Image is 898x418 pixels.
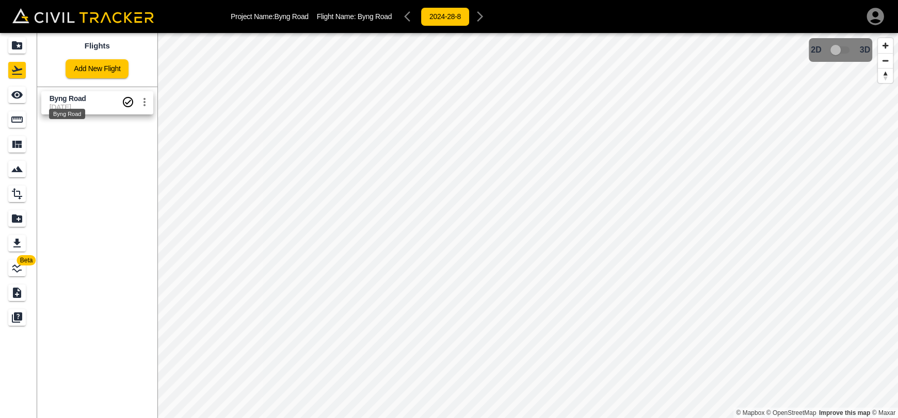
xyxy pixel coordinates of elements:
a: Maxar [872,409,895,416]
a: Mapbox [736,409,764,416]
p: Project Name: Byng Road [231,12,309,21]
a: Map feedback [819,409,870,416]
a: OpenStreetMap [766,409,816,416]
span: 3D model not uploaded yet [826,40,856,60]
button: Zoom in [878,38,893,53]
button: Zoom out [878,53,893,68]
span: 3D [860,45,870,55]
span: 2D [811,45,821,55]
div: Byng Road [49,109,85,119]
canvas: Map [157,33,898,418]
button: Reset bearing to north [878,68,893,83]
button: 2024-28-8 [421,7,470,26]
p: Flight Name: [317,12,392,21]
span: Byng Road [358,12,392,21]
img: Civil Tracker [12,8,154,23]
